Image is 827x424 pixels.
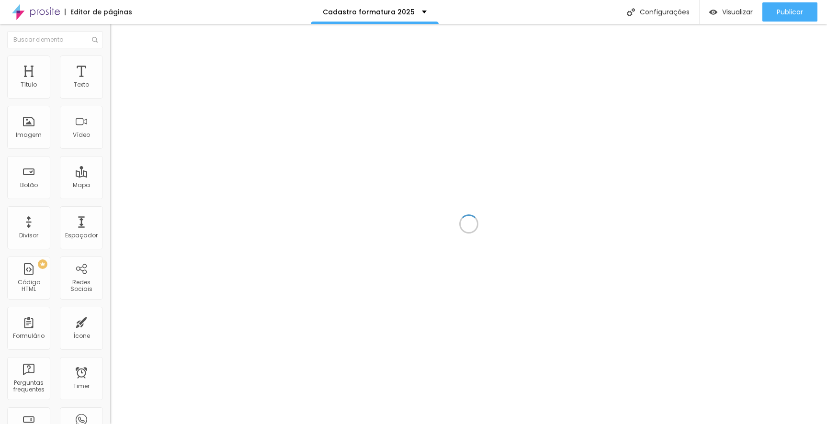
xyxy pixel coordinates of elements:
p: Cadastro formatura 2025 [323,9,415,15]
div: Formulário [13,333,45,339]
div: Mapa [73,182,90,189]
img: Icone [627,8,635,16]
div: Texto [74,81,89,88]
img: Icone [92,37,98,43]
div: Vídeo [73,132,90,138]
button: Visualizar [700,2,762,22]
div: Perguntas frequentes [10,379,47,393]
div: Código HTML [10,279,47,293]
span: Publicar [777,8,803,16]
div: Editor de páginas [65,9,132,15]
div: Timer [73,383,90,390]
span: Visualizar [722,8,753,16]
div: Espaçador [65,232,98,239]
div: Divisor [19,232,38,239]
button: Publicar [762,2,817,22]
div: Ícone [73,333,90,339]
div: Botão [20,182,38,189]
div: Título [21,81,37,88]
img: view-1.svg [709,8,717,16]
input: Buscar elemento [7,31,103,48]
div: Redes Sociais [62,279,100,293]
div: Imagem [16,132,42,138]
